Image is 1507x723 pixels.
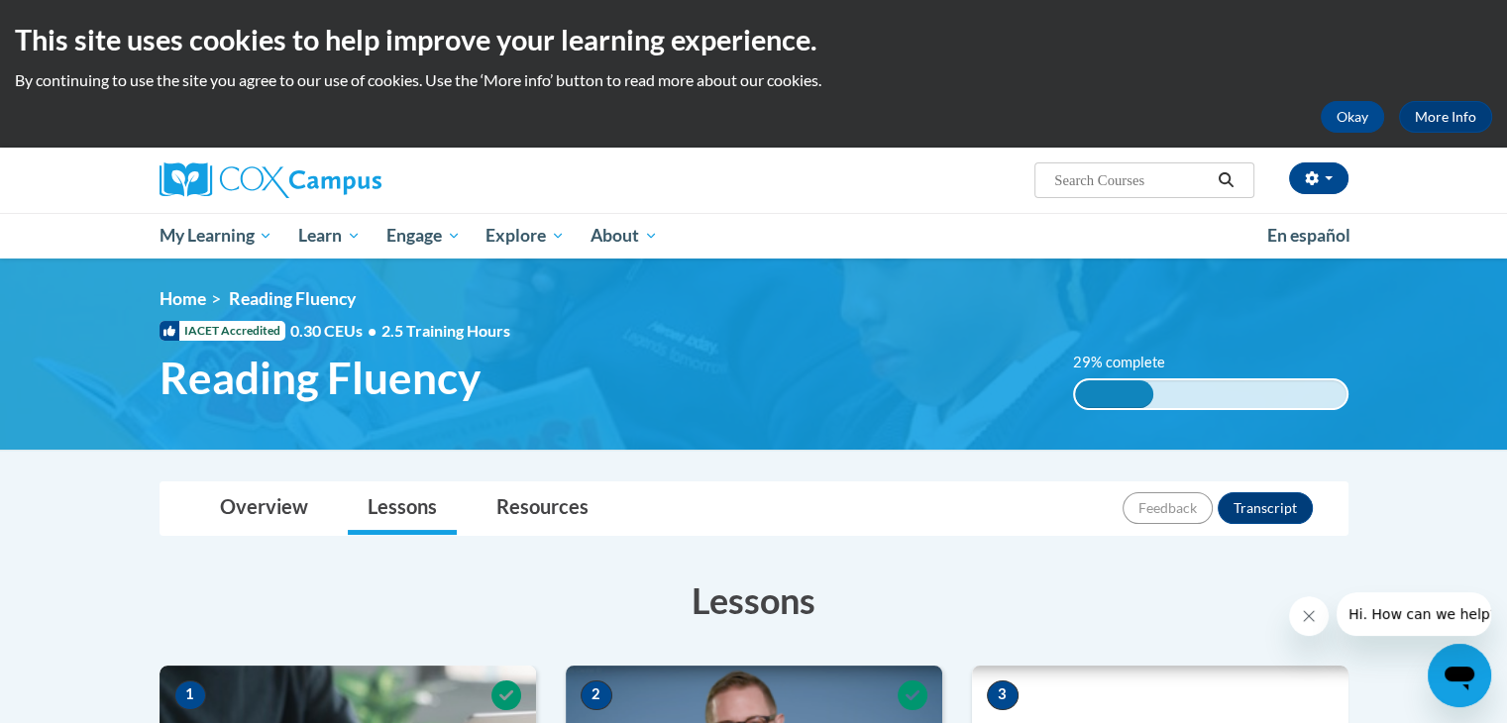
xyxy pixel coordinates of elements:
span: 0.30 CEUs [290,320,381,342]
button: Okay [1321,101,1384,133]
div: Main menu [130,213,1378,258]
iframe: Close message [1289,596,1329,636]
span: 1 [174,680,206,710]
span: Hi. How can we help? [12,14,161,30]
input: Search Courses [1052,168,1211,192]
button: Search [1211,168,1240,192]
a: Cox Campus [160,162,536,198]
a: Engage [374,213,474,258]
span: Reading Fluency [160,352,481,404]
h3: Lessons [160,575,1348,625]
button: Transcript [1218,492,1313,524]
p: By continuing to use the site you agree to our use of cookies. Use the ‘More info’ button to read... [15,69,1492,91]
button: Feedback [1123,492,1213,524]
span: 2.5 Training Hours [381,321,510,340]
span: En español [1267,225,1350,246]
a: Explore [473,213,578,258]
a: Resources [477,482,608,535]
div: 29% complete [1075,380,1153,408]
a: Overview [200,482,328,535]
button: Account Settings [1289,162,1348,194]
a: Lessons [348,482,457,535]
span: Explore [485,224,565,248]
span: About [591,224,658,248]
img: Cox Campus [160,162,381,198]
a: More Info [1399,101,1492,133]
span: Engage [386,224,461,248]
iframe: Button to launch messaging window [1428,644,1491,707]
a: My Learning [147,213,286,258]
span: • [368,321,377,340]
iframe: Message from company [1337,592,1491,636]
a: Learn [285,213,374,258]
a: About [578,213,671,258]
span: IACET Accredited [160,321,285,341]
span: 2 [581,680,612,710]
label: 29% complete [1073,352,1187,373]
span: Reading Fluency [229,288,356,309]
a: En español [1254,215,1363,257]
span: 3 [987,680,1019,710]
span: My Learning [159,224,272,248]
a: Home [160,288,206,309]
h2: This site uses cookies to help improve your learning experience. [15,20,1492,59]
span: Learn [298,224,361,248]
